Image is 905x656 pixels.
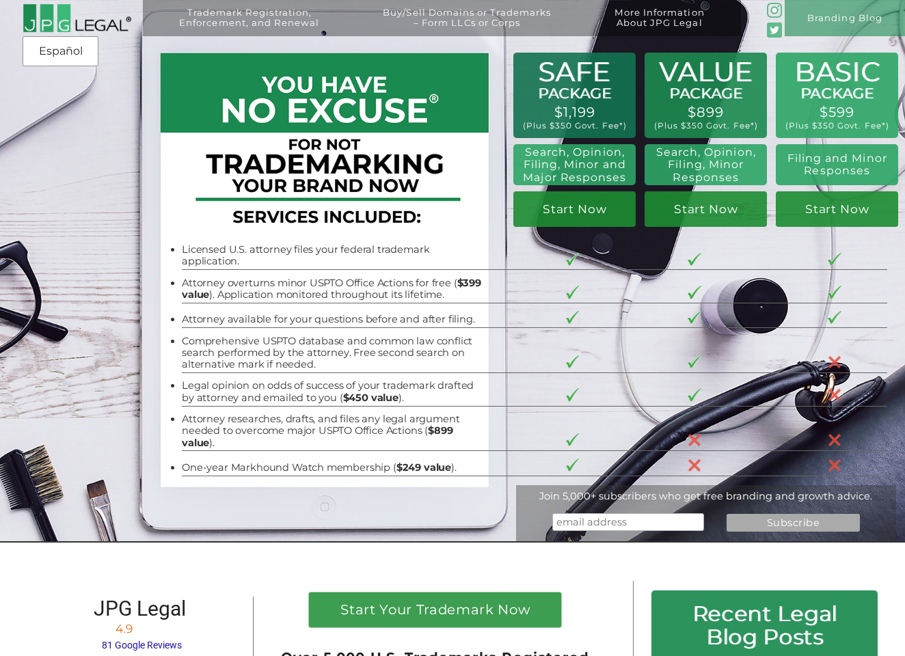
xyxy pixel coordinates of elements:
li: Licensed U.S. attorney files your federal trademark application. [182,244,487,267]
img: checkmark-border-3.png [566,433,580,446]
a: Trademark Registration,Enforcement, and Renewal [152,8,347,44]
li: Comprehensive USPTO database and common law conflict search performed by the attorney. Free secon... [182,336,487,371]
img: glyph-logo_May2016-green3-90.png [767,3,782,18]
img: X-30-3.png [828,388,841,402]
img: checkmark-border-3.png [566,355,580,368]
a: More InformationAbout JPG Legal [587,8,731,44]
a: Start Now [645,191,767,227]
img: checkmark-border-3.png [688,388,701,401]
img: checkmark-border-3.png [688,286,701,299]
span: Recent Legal Blog Posts [692,601,837,650]
a: Start Now [776,191,898,227]
span: 4.9 [116,622,133,635]
img: checkmark-border-3.png [688,355,701,368]
img: checkmark-border-3.png [688,253,701,266]
div: Join 5,000+ subscribers who get free branding and growth advice. [516,490,896,502]
b: $899 value [182,424,452,448]
li: Attorney available for your questions before and after filing. [182,314,487,325]
img: checkmark-border-3.png [566,311,580,324]
input: Subscribe [727,514,860,532]
img: checkmark-border-3.png [828,311,841,324]
img: X-30-3.png [828,433,841,447]
img: checkmark-border-3.png [566,253,580,266]
img: checkmark-border-3.png [828,253,841,266]
li: Legal opinion on odds of success of your trademark drafted by attorney and emailed to you ( ). [182,380,487,403]
h2: Filing and Minor Responses [783,152,891,178]
img: checkmark-border-3.png [688,311,701,324]
input: email address [552,513,704,531]
a: Español [27,39,94,64]
img: X-30-3.png [828,459,841,472]
img: Twitter_Social_Icon_Rounded_Square_Color-mid-green3-90.png [767,23,782,38]
img: X-30-3.png [688,459,701,472]
h1: Start Your Trademark Now [319,603,552,624]
b: $450 value [343,392,399,404]
a: Start Your Trademark Now [309,592,561,627]
img: X-30-3.png [828,355,841,369]
img: checkmark-border-3.png [828,286,841,299]
span: JPG Legal [94,597,186,620]
b: $399 value [182,277,481,301]
h2: Search, Opinion, Filing, Minor and Major Responses [519,146,630,184]
img: checkmark-border-3.png [566,459,580,471]
img: checkmark-border-3.png [566,286,580,299]
li: Attorney researches, drafts, and files any legal argument needed to overcome major USPTO Office A... [182,413,487,449]
li: Attorney overturns minor USPTO Office Actions for free ( ). Application monitored throughout its ... [182,277,487,301]
a: Buy/Sell Domains or Trademarks– Form LLCs or Corps [356,8,578,44]
img: X-30-3.png [688,433,701,447]
b: $249 value [396,461,451,474]
li: One-year Markhound Watch membership ( ). [182,462,487,474]
span: 81 Google Reviews [102,640,182,651]
a: Start Now [513,191,636,227]
img: checkmark-border-3.png [566,388,580,401]
h2: Search, Opinion, Filing, Minor Responses [652,146,760,184]
img: 2016-logo-black-letters-3-r.png [23,3,131,33]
